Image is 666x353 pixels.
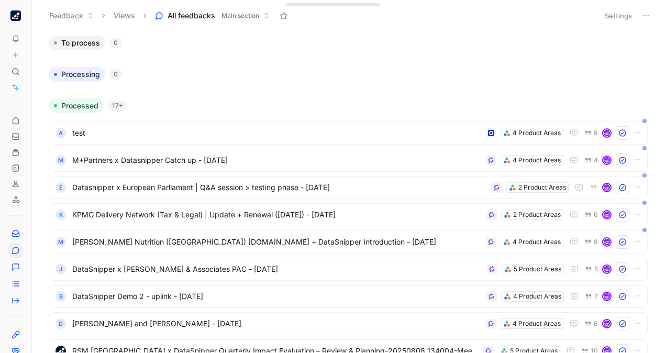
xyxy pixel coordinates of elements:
[594,212,598,218] span: 6
[56,291,66,302] div: B
[45,67,653,90] div: Processing0
[583,263,600,275] button: 5
[56,128,66,138] div: A
[50,258,648,281] a: JDataSnipper x [PERSON_NAME] & Associates PAC - [DATE]5 Product Areas5avatar
[10,10,21,21] img: Datasnipper
[594,266,598,272] span: 5
[56,318,66,329] div: D
[61,101,98,111] span: Processed
[45,8,98,24] button: Feedback
[72,263,483,275] span: DataSnipper x [PERSON_NAME] & Associates PAC - [DATE]
[56,209,66,220] div: K
[72,208,482,221] span: KPMG Delivery Network (Tax & Legal) | Update + Renewal ([DATE]) - [DATE]
[513,209,561,220] div: 2 Product Areas
[56,237,66,247] div: M
[518,182,566,193] div: 2 Product Areas
[72,236,482,248] span: [PERSON_NAME] Nutrition ([GEOGRAPHIC_DATA]) [DOMAIN_NAME] + DataSnipper Introduction - [DATE]
[603,320,611,327] img: avatar
[600,8,637,23] button: Settings
[56,182,66,193] div: E
[594,157,598,163] span: 4
[594,293,598,300] span: 7
[603,211,611,218] img: avatar
[50,149,648,172] a: MM+Partners x Datasnipper Catch up - [DATE]4 Product Areas4avatar
[603,129,611,137] img: avatar
[45,36,653,59] div: To process0
[72,154,482,167] span: M+Partners x Datasnipper Catch up - [DATE]
[513,128,561,138] div: 4 Product Areas
[109,69,122,80] div: 0
[594,130,598,136] span: 8
[221,10,259,21] span: Main section
[50,285,648,308] a: BDataSnipper Demo 2 - uplink - [DATE]4 Product Areas7avatar
[72,290,482,303] span: DataSnipper Demo 2 - uplink - [DATE]
[603,184,611,191] img: avatar
[603,266,611,273] img: avatar
[594,321,598,327] span: 6
[594,239,598,245] span: 8
[582,155,600,166] button: 4
[582,127,600,139] button: 8
[514,264,561,274] div: 5 Product Areas
[50,230,648,253] a: M[PERSON_NAME] Nutrition ([GEOGRAPHIC_DATA]) [DOMAIN_NAME] + DataSnipper Introduction - [DATE]4 P...
[603,157,611,164] img: avatar
[108,101,127,111] div: 17+
[109,8,140,24] button: Views
[513,155,561,166] div: 4 Product Areas
[50,176,648,199] a: EDatasnipper x European Parliament | Q&A session > testing phase - [DATE]2 Product Areasavatar
[49,67,105,82] button: Processing
[109,38,122,48] div: 0
[49,36,105,50] button: To process
[56,264,66,274] div: J
[582,209,600,220] button: 6
[50,312,648,335] a: D[PERSON_NAME] and [PERSON_NAME] - [DATE]4 Product Areas6avatar
[513,237,561,247] div: 4 Product Areas
[150,8,274,24] button: All feedbacksMain section
[72,127,482,139] span: test
[49,98,104,113] button: Processed
[513,318,561,329] div: 4 Product Areas
[61,69,100,80] span: Processing
[293,1,341,5] div: Drop anything here to capture feedback
[293,5,341,9] div: Docs, images, videos, audio files, links & more
[582,318,600,329] button: 6
[168,10,215,21] span: All feedbacks
[72,317,482,330] span: [PERSON_NAME] and [PERSON_NAME] - [DATE]
[8,8,23,23] button: Datasnipper
[50,122,648,145] a: Atest4 Product Areas8avatar
[603,238,611,246] img: avatar
[603,293,611,300] img: avatar
[56,155,66,166] div: M
[583,291,600,302] button: 7
[72,181,487,194] span: Datasnipper x European Parliament | Q&A session > testing phase - [DATE]
[61,38,100,48] span: To process
[513,291,561,302] div: 4 Product Areas
[50,203,648,226] a: KKPMG Delivery Network (Tax & Legal) | Update + Renewal ([DATE]) - [DATE]2 Product Areas6avatar
[582,236,600,248] button: 8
